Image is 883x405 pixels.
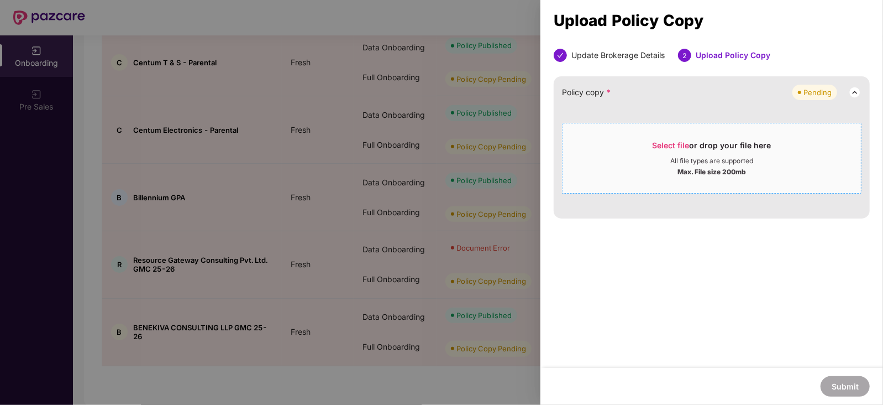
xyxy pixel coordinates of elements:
div: Update Brokerage Details [571,49,665,62]
div: or drop your file here [653,140,771,157]
span: Select fileor drop your file hereAll file types are supportedMax. File size 200mb [563,132,861,185]
div: All file types are supported [670,157,753,165]
img: svg+xml;base64,PHN2ZyB3aWR0aD0iMjQiIGhlaWdodD0iMjQiIHZpZXdCb3g9IjAgMCAyNCAyNCIgZmlsbD0ibm9uZSIgeG... [848,86,861,99]
div: Upload Policy Copy [554,14,870,27]
div: Pending [803,87,832,98]
div: Max. File size 200mb [677,165,746,176]
span: Select file [653,141,690,150]
span: 2 [682,51,687,60]
div: Upload Policy Copy [696,49,770,62]
span: Policy copy [562,86,611,98]
button: Submit [821,376,870,397]
span: check [557,52,564,59]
